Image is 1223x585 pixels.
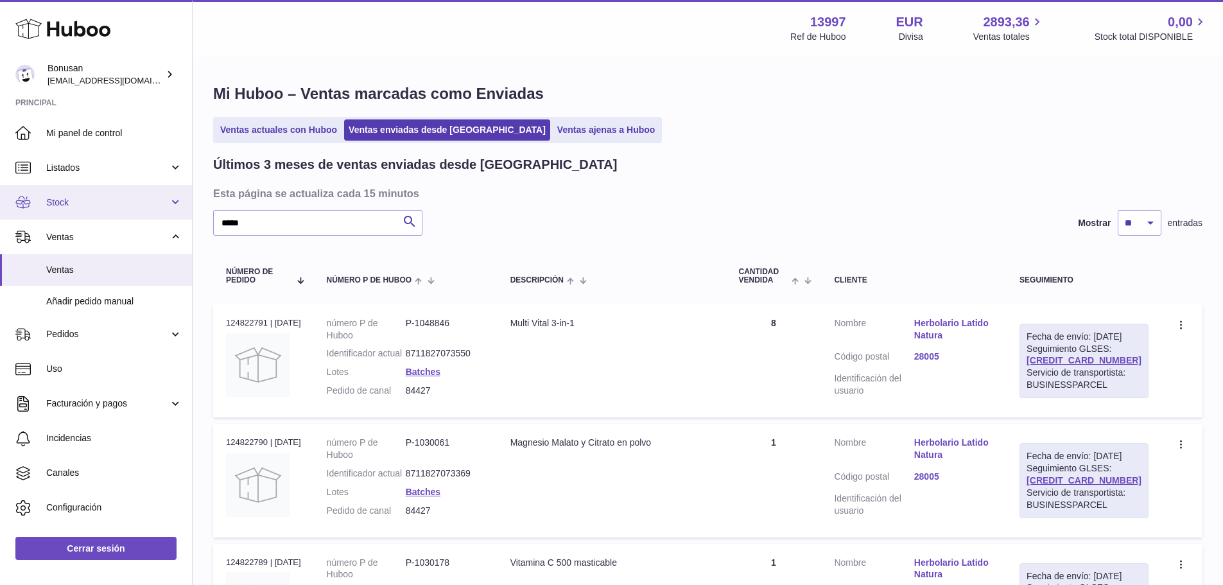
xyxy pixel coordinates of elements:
[406,467,485,480] dd: 8711827073369
[1027,570,1141,582] div: Fecha de envío: [DATE]
[213,186,1199,200] h3: Esta página se actualiza cada 15 minutos
[327,317,406,342] dt: número P de Huboo
[48,62,163,87] div: Bonusan
[1027,367,1141,391] div: Servicio de transportista: BUSINESSPARCEL
[213,156,617,173] h2: Últimos 3 meses de ventas enviadas desde [GEOGRAPHIC_DATA]
[510,317,713,329] div: Multi Vital 3-in-1
[914,317,994,342] a: Herbolario Latido Natura
[510,437,713,449] div: Magnesio Malato y Citrato en polvo
[216,119,342,141] a: Ventas actuales con Huboo
[510,276,564,284] span: Descripción
[834,493,914,517] dt: Identificación del usuario
[15,537,177,560] a: Cerrar sesión
[327,486,406,498] dt: Lotes
[834,372,914,397] dt: Identificación del usuario
[834,437,914,464] dt: Nombre
[327,347,406,360] dt: Identificador actual
[406,317,485,342] dd: P-1048846
[834,276,994,284] div: Cliente
[327,385,406,397] dt: Pedido de canal
[1078,217,1111,229] label: Mostrar
[406,557,485,581] dd: P-1030178
[46,231,169,243] span: Ventas
[327,276,412,284] span: número P de Huboo
[406,487,440,497] a: Batches
[213,83,1202,104] h1: Mi Huboo – Ventas marcadas como Enviadas
[46,397,169,410] span: Facturación y pagos
[226,268,290,284] span: Número de pedido
[1019,276,1149,284] div: Seguimiento
[899,31,923,43] div: Divisa
[226,317,301,329] div: 124822791 | [DATE]
[46,196,169,209] span: Stock
[327,437,406,461] dt: número P de Huboo
[1019,443,1149,518] div: Seguimiento GLSES:
[973,13,1045,43] a: 2893,36 Ventas totales
[834,557,914,584] dt: Nombre
[914,437,994,461] a: Herbolario Latido Natura
[406,367,440,377] a: Batches
[226,453,290,517] img: no-photo.jpg
[1095,31,1208,43] span: Stock total DISPONIBLE
[226,557,301,568] div: 124822789 | [DATE]
[914,557,994,581] a: Herbolario Latido Natura
[1027,487,1141,511] div: Servicio de transportista: BUSINESSPARCEL
[406,437,485,461] dd: P-1030061
[406,385,485,397] dd: 84427
[1019,324,1149,398] div: Seguimiento GLSES:
[46,502,182,514] span: Configuración
[406,347,485,360] dd: 8711827073550
[810,13,846,31] strong: 13997
[327,557,406,581] dt: número P de Huboo
[510,557,713,569] div: Vitamina C 500 masticable
[226,333,290,397] img: no-photo.jpg
[406,505,485,517] dd: 84427
[46,295,182,308] span: Añadir pedido manual
[327,505,406,517] dt: Pedido de canal
[834,471,914,486] dt: Código postal
[553,119,660,141] a: Ventas ajenas a Huboo
[834,351,914,366] dt: Código postal
[726,304,822,417] td: 8
[914,471,994,483] a: 28005
[1027,450,1141,462] div: Fecha de envío: [DATE]
[896,13,923,31] strong: EUR
[46,432,182,444] span: Incidencias
[973,31,1045,43] span: Ventas totales
[226,437,301,448] div: 124822790 | [DATE]
[1168,217,1202,229] span: entradas
[327,366,406,378] dt: Lotes
[1168,13,1193,31] span: 0,00
[46,467,182,479] span: Canales
[834,317,914,345] dt: Nombre
[46,264,182,276] span: Ventas
[1095,13,1208,43] a: 0,00 Stock total DISPONIBLE
[1027,475,1141,485] a: [CREDIT_CARD_NUMBER]
[739,268,789,284] span: Cantidad vendida
[15,65,35,84] img: info@bonusan.es
[726,424,822,537] td: 1
[914,351,994,363] a: 28005
[46,127,182,139] span: Mi panel de control
[48,75,189,85] span: [EMAIL_ADDRESS][DOMAIN_NAME]
[344,119,550,141] a: Ventas enviadas desde [GEOGRAPHIC_DATA]
[327,467,406,480] dt: Identificador actual
[790,31,846,43] div: Ref de Huboo
[983,13,1029,31] span: 2893,36
[46,162,169,174] span: Listados
[1027,331,1141,343] div: Fecha de envío: [DATE]
[46,363,182,375] span: Uso
[1027,355,1141,365] a: [CREDIT_CARD_NUMBER]
[46,328,169,340] span: Pedidos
